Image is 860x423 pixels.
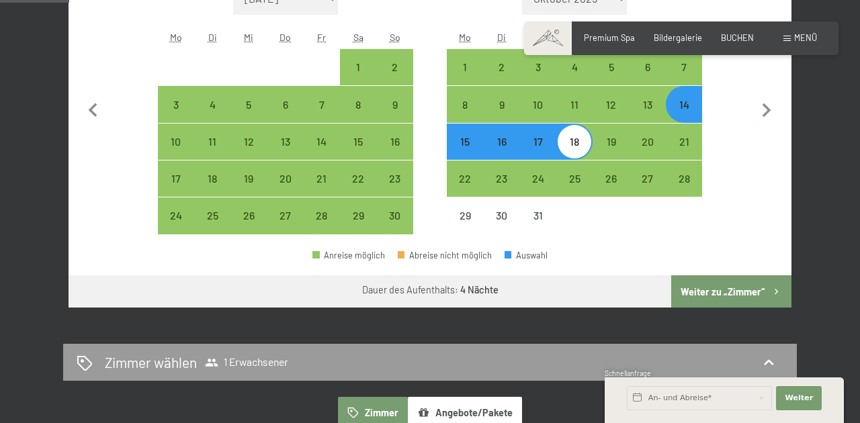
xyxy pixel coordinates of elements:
[447,160,483,197] div: Anreise möglich
[484,197,520,234] div: Anreise nicht möglich
[594,99,628,133] div: 12
[232,210,265,244] div: 26
[484,160,520,197] div: Anreise möglich
[593,124,629,160] div: Fri Dec 19 2025
[267,160,304,197] div: Thu Nov 20 2025
[376,160,413,197] div: Sun Nov 23 2025
[340,49,376,85] div: Sat Nov 01 2025
[584,32,635,43] a: Premium Spa
[447,197,483,234] div: Mon Dec 29 2025
[447,160,483,197] div: Mon Dec 22 2025
[485,173,519,207] div: 23
[484,86,520,122] div: Anreise möglich
[304,197,340,234] div: Anreise möglich
[631,173,664,207] div: 27
[376,86,413,122] div: Sun Nov 09 2025
[556,49,593,85] div: Anreise möglich
[594,136,628,170] div: 19
[593,86,629,122] div: Anreise möglich
[230,124,267,160] div: Wed Nov 12 2025
[666,49,702,85] div: Anreise möglich
[520,49,556,85] div: Wed Dec 03 2025
[794,32,817,43] span: Menü
[631,62,664,95] div: 6
[593,124,629,160] div: Anreise möglich
[520,160,556,197] div: Wed Dec 24 2025
[230,160,267,197] div: Anreise möglich
[521,210,555,244] div: 31
[158,86,194,122] div: Mon Nov 03 2025
[666,160,702,197] div: Anreise möglich
[630,86,666,122] div: Sat Dec 13 2025
[267,86,304,122] div: Anreise möglich
[556,86,593,122] div: Thu Dec 11 2025
[556,160,593,197] div: Anreise möglich
[521,62,555,95] div: 3
[447,124,483,160] div: Anreise möglich
[378,99,411,133] div: 9
[460,284,499,295] b: 4 Nächte
[305,173,339,207] div: 21
[304,124,340,160] div: Anreise möglich
[269,99,302,133] div: 6
[521,136,555,170] div: 17
[721,32,754,43] span: BUCHEN
[447,49,483,85] div: Mon Dec 01 2025
[666,86,702,122] div: Sun Dec 14 2025
[341,99,375,133] div: 8
[244,32,253,43] abbr: Mittwoch
[158,197,194,234] div: Mon Nov 24 2025
[159,173,193,207] div: 17
[194,86,230,122] div: Anreise möglich
[556,160,593,197] div: Thu Dec 25 2025
[341,62,375,95] div: 1
[267,86,304,122] div: Thu Nov 06 2025
[448,136,482,170] div: 15
[484,86,520,122] div: Tue Dec 09 2025
[269,173,302,207] div: 20
[232,173,265,207] div: 19
[520,86,556,122] div: Anreise möglich
[448,173,482,207] div: 22
[159,136,193,170] div: 10
[497,32,506,43] abbr: Dienstag
[484,49,520,85] div: Tue Dec 02 2025
[341,210,375,244] div: 29
[376,197,413,234] div: Sun Nov 30 2025
[158,160,194,197] div: Mon Nov 17 2025
[666,124,702,160] div: Sun Dec 21 2025
[630,124,666,160] div: Anreise möglich
[776,386,822,410] button: Weiter
[630,86,666,122] div: Anreise möglich
[593,49,629,85] div: Anreise möglich
[558,62,591,95] div: 4
[666,124,702,160] div: Anreise möglich
[205,356,288,369] span: 1 Erwachsener
[340,86,376,122] div: Sat Nov 08 2025
[317,32,326,43] abbr: Freitag
[593,160,629,197] div: Anreise möglich
[520,86,556,122] div: Wed Dec 10 2025
[520,197,556,234] div: Anreise nicht möglich
[267,160,304,197] div: Anreise möglich
[194,160,230,197] div: Tue Nov 18 2025
[594,62,628,95] div: 5
[520,124,556,160] div: Anreise möglich
[485,136,519,170] div: 16
[267,197,304,234] div: Thu Nov 27 2025
[484,160,520,197] div: Tue Dec 23 2025
[558,173,591,207] div: 25
[378,210,411,244] div: 30
[521,173,555,207] div: 24
[230,124,267,160] div: Anreise möglich
[594,173,628,207] div: 26
[340,86,376,122] div: Anreise möglich
[520,49,556,85] div: Anreise möglich
[376,49,413,85] div: Anreise möglich
[305,99,339,133] div: 7
[390,32,400,43] abbr: Sonntag
[667,173,701,207] div: 28
[340,197,376,234] div: Anreise möglich
[484,49,520,85] div: Anreise möglich
[312,251,385,260] div: Anreise möglich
